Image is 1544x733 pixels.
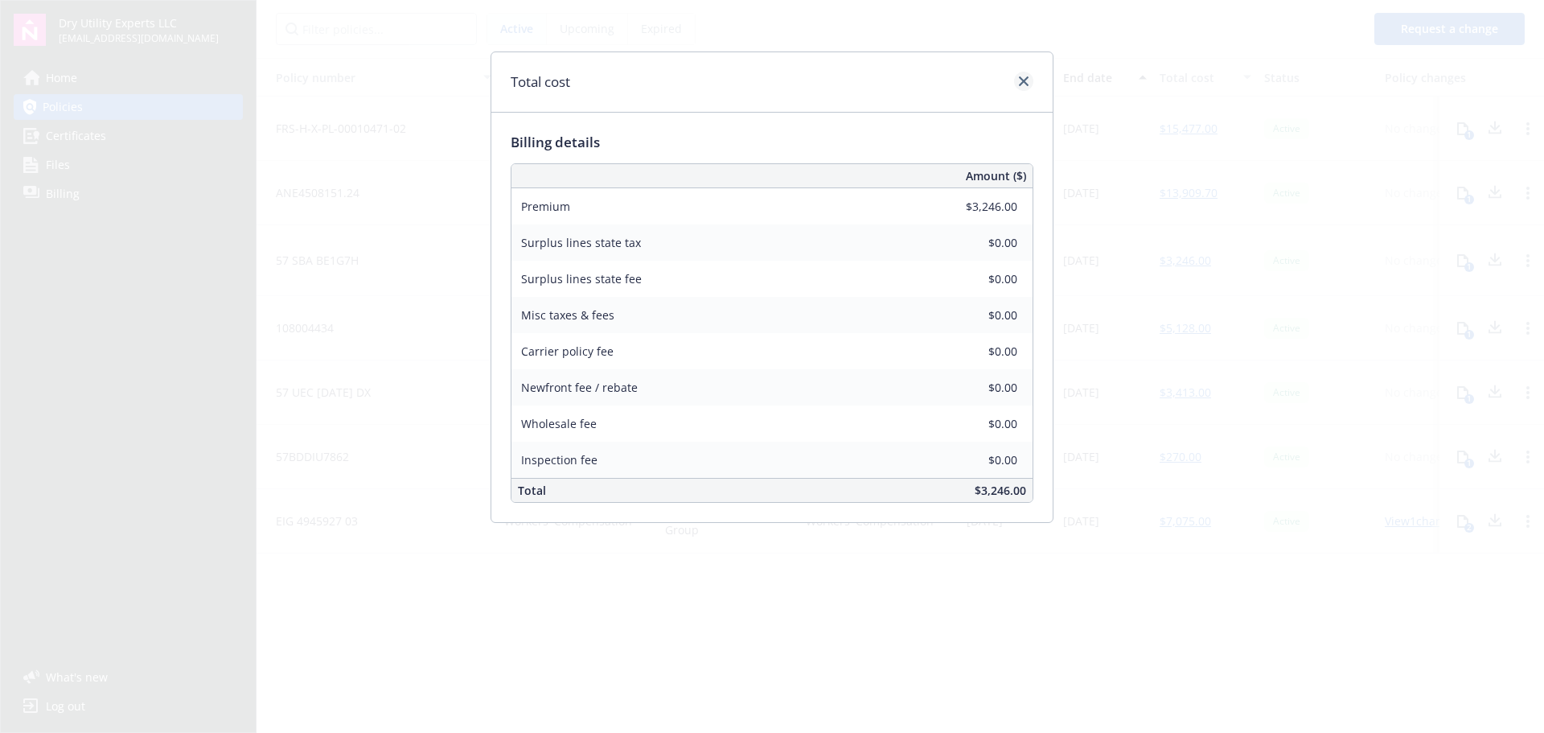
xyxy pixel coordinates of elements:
[922,447,1027,472] input: 0.00
[511,72,570,93] h1: Total cost
[922,339,1027,363] input: 0.00
[518,483,546,498] span: Total
[521,416,597,431] span: Wholesale fee
[922,266,1027,290] input: 0.00
[521,307,614,323] span: Misc taxes & fees
[521,452,597,467] span: Inspection fee
[511,133,600,151] span: Billing details
[922,194,1027,218] input: 0.00
[922,375,1027,399] input: 0.00
[521,235,641,250] span: Surplus lines state tax
[521,271,642,286] span: Surplus lines state fee
[521,344,614,359] span: Carrier policy fee
[966,167,1026,184] span: Amount ($)
[922,230,1027,254] input: 0.00
[521,380,638,395] span: Newfront fee / rebate
[975,483,1026,498] span: $3,246.00
[1014,72,1033,91] a: close
[922,411,1027,435] input: 0.00
[521,199,570,214] span: Premium
[922,303,1027,327] input: 0.00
